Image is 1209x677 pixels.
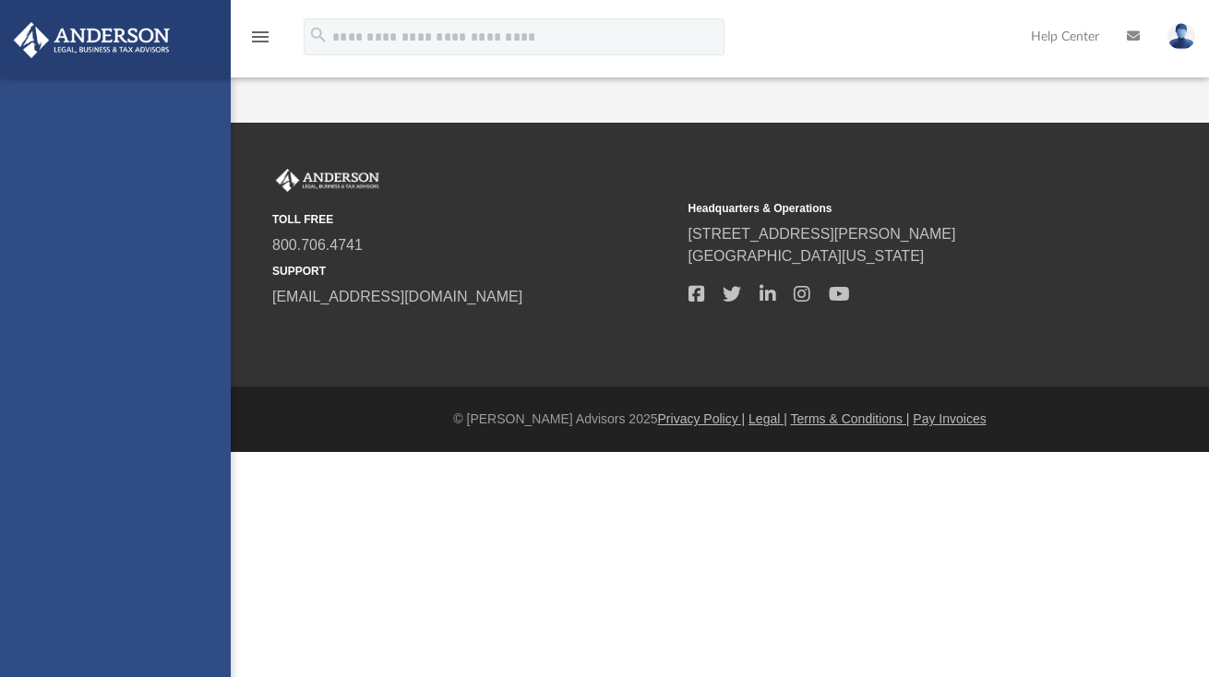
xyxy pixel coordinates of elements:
a: Terms & Conditions | [791,411,910,426]
a: [EMAIL_ADDRESS][DOMAIN_NAME] [272,289,522,304]
a: [GEOGRAPHIC_DATA][US_STATE] [688,248,925,264]
a: 800.706.4741 [272,237,363,253]
a: Legal | [748,411,787,426]
i: search [308,25,329,45]
small: Headquarters & Operations [688,200,1092,217]
small: SUPPORT [272,263,676,279]
a: Privacy Policy | [658,411,746,426]
a: [STREET_ADDRESS][PERSON_NAME] [688,226,956,242]
small: TOLL FREE [272,211,676,228]
a: Pay Invoices [913,411,986,426]
a: menu [249,35,271,48]
img: Anderson Advisors Platinum Portal [8,22,175,58]
img: User Pic [1167,23,1195,50]
i: menu [249,26,271,48]
div: © [PERSON_NAME] Advisors 2025 [231,410,1209,429]
img: Anderson Advisors Platinum Portal [272,169,383,193]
